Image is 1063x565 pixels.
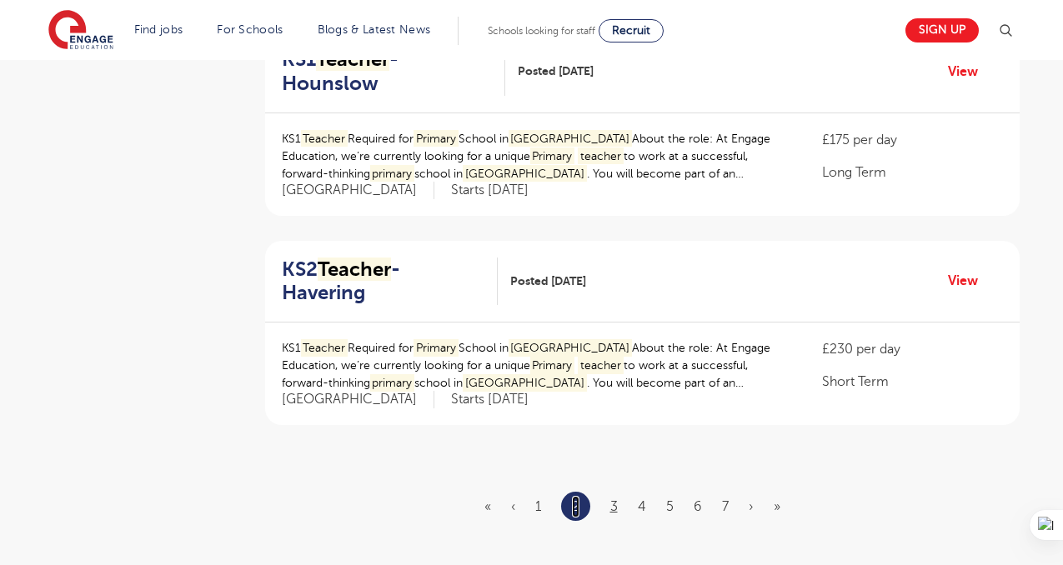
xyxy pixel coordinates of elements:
p: KS1 Required for School in About the role: At Engage Education, we’re currently looking for a uni... [282,339,790,392]
span: Recruit [612,24,650,37]
h2: KS1 - Hounslow [282,47,493,96]
mark: Teacher [301,339,348,357]
mark: primary [370,165,415,182]
mark: [GEOGRAPHIC_DATA] [509,130,633,147]
p: £230 per day [822,339,1002,359]
mark: [GEOGRAPHIC_DATA] [509,339,633,357]
span: Schools looking for staff [488,25,595,37]
a: 4 [638,499,646,514]
p: Long Term [822,162,1002,182]
mark: Teacher [316,47,389,71]
a: Sign up [905,18,979,42]
mark: [GEOGRAPHIC_DATA] [463,165,587,182]
a: Previous [511,499,515,514]
span: [GEOGRAPHIC_DATA] [282,182,434,199]
a: Blogs & Latest News [318,23,431,36]
mark: teacher [578,357,624,374]
mark: Primary [530,357,575,374]
mark: teacher [578,147,624,165]
span: [GEOGRAPHIC_DATA] [282,391,434,408]
h2: KS2 - Havering [282,257,484,306]
a: View [948,270,990,292]
span: Posted [DATE] [510,272,586,290]
a: Find jobs [134,23,183,36]
img: Engage Education [48,10,113,52]
a: 7 [722,499,729,514]
a: 1 [535,499,541,514]
mark: Teacher [301,130,348,147]
a: Next [749,499,754,514]
p: KS1 Required for School in About the role: At Engage Education, we’re currently looking for a uni... [282,130,790,182]
mark: Primary [414,339,459,357]
a: 2 [572,496,579,517]
mark: Primary [530,147,575,165]
a: For Schools [217,23,283,36]
a: 6 [694,499,702,514]
a: 3 [610,499,618,514]
a: Recruit [599,19,664,42]
p: Starts [DATE] [451,391,529,408]
mark: Primary [414,130,459,147]
a: Last [774,499,780,514]
a: 5 [666,499,674,514]
a: KS1Teacher- Hounslow [282,47,506,96]
mark: Teacher [318,257,391,281]
a: View [948,61,990,82]
p: £175 per day [822,130,1002,150]
span: Posted [DATE] [518,62,594,80]
mark: [GEOGRAPHIC_DATA] [463,374,587,392]
mark: primary [370,374,415,392]
p: Short Term [822,372,1002,392]
p: Starts [DATE] [451,182,529,199]
a: First [484,499,491,514]
a: KS2Teacher- Havering [282,257,498,306]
